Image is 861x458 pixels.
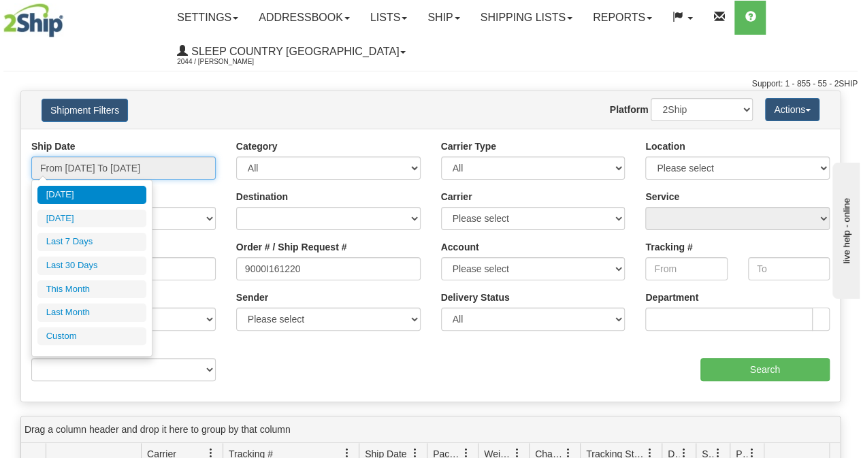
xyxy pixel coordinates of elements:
[360,1,417,35] a: Lists
[37,280,146,299] li: This Month
[167,1,248,35] a: Settings
[748,257,830,280] input: To
[31,140,76,153] label: Ship Date
[3,3,63,37] img: logo2044.jpg
[37,210,146,228] li: [DATE]
[700,358,830,381] input: Search
[765,98,819,121] button: Actions
[441,190,472,203] label: Carrier
[645,240,692,254] label: Tracking #
[417,1,470,35] a: Ship
[236,190,288,203] label: Destination
[645,257,727,280] input: From
[236,291,268,304] label: Sender
[37,257,146,275] li: Last 30 Days
[177,55,279,69] span: 2044 / [PERSON_NAME]
[441,140,496,153] label: Carrier Type
[167,35,416,69] a: Sleep Country [GEOGRAPHIC_DATA] 2044 / [PERSON_NAME]
[236,140,278,153] label: Category
[470,1,583,35] a: Shipping lists
[10,12,126,22] div: live help - online
[248,1,360,35] a: Addressbook
[37,304,146,322] li: Last Month
[610,103,649,116] label: Platform
[42,99,128,122] button: Shipment Filters
[188,46,399,57] span: Sleep Country [GEOGRAPHIC_DATA]
[583,1,662,35] a: Reports
[441,240,479,254] label: Account
[441,291,510,304] label: Delivery Status
[830,159,860,298] iframe: chat widget
[37,186,146,204] li: [DATE]
[3,78,858,90] div: Support: 1 - 855 - 55 - 2SHIP
[645,190,679,203] label: Service
[21,416,840,443] div: grid grouping header
[236,240,347,254] label: Order # / Ship Request #
[37,327,146,346] li: Custom
[645,291,698,304] label: Department
[645,140,685,153] label: Location
[37,233,146,251] li: Last 7 Days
